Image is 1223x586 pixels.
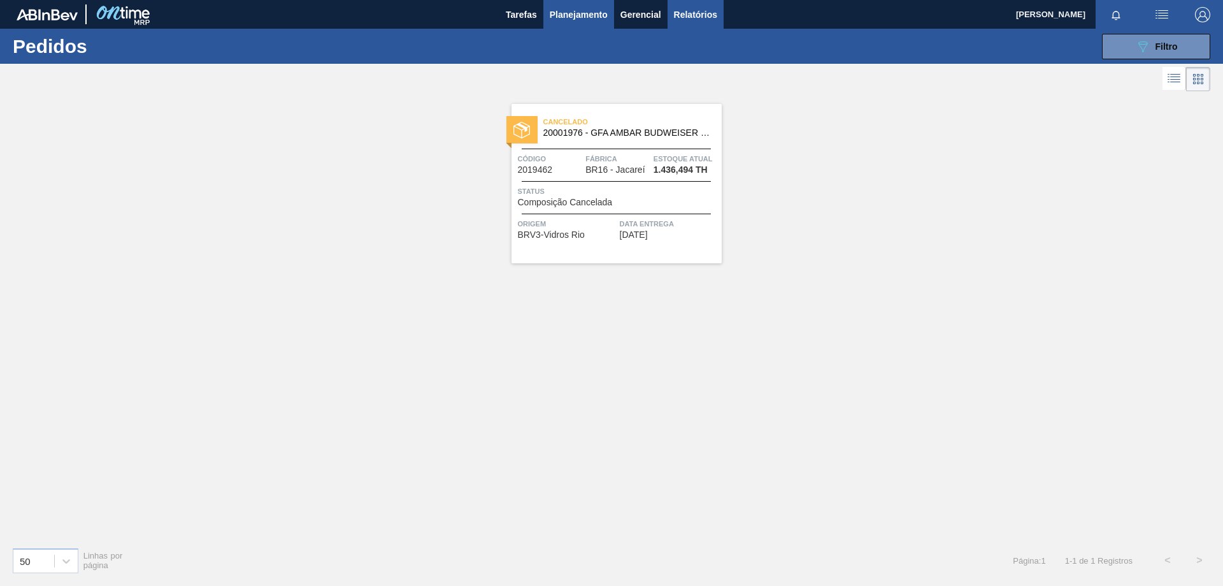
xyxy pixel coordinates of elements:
span: Planejamento [550,7,608,22]
span: 1 - 1 de 1 Registros [1065,556,1133,566]
button: < [1152,545,1184,576]
div: Visão em Cards [1186,67,1210,91]
span: Tarefas [506,7,537,22]
span: BR16 - Jacareí [585,165,645,175]
h1: Pedidos [13,39,203,54]
img: TNhmsLtSVTkK8tSr43FrP2fwEKptu5GPRR3wAAAABJRU5ErkJggg== [17,9,78,20]
button: > [1184,545,1215,576]
span: 20001976 - GFA AMBAR BUDWEISER 330ML 197G [543,128,712,138]
span: Estoque atual [654,152,719,165]
span: Origem [518,217,617,230]
span: Cancelado [543,115,722,128]
button: Filtro [1102,34,1210,59]
span: Código [518,152,583,165]
span: Linhas por página [83,551,123,570]
span: Relatórios [674,7,717,22]
span: Filtro [1155,41,1178,52]
span: 1.436,494 TH [654,165,708,175]
a: statusCancelado20001976 - GFA AMBAR BUDWEISER 330ML 197GCódigo2019462FábricaBR16 - JacareíEstoque... [502,104,722,263]
img: status [513,122,530,138]
span: Gerencial [620,7,661,22]
span: 14/09/2025 [620,230,648,240]
span: BRV3-Vidros Rio [518,230,585,240]
img: userActions [1154,7,1169,22]
span: Fábrica [585,152,650,165]
span: Página : 1 [1013,556,1045,566]
div: Visão em Lista [1162,67,1186,91]
span: 2019462 [518,165,553,175]
img: Logout [1195,7,1210,22]
button: Notificações [1096,6,1136,24]
span: Status [518,185,719,198]
span: Composição Cancelada [518,198,613,207]
span: Data entrega [620,217,719,230]
div: 50 [20,555,31,566]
